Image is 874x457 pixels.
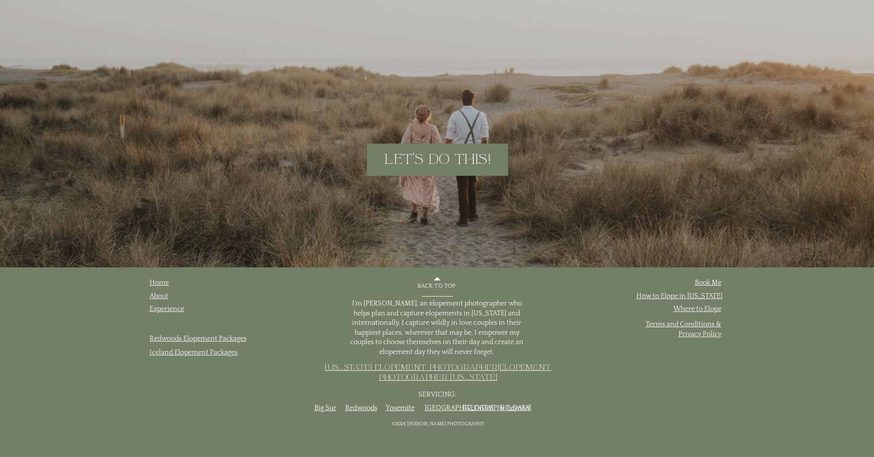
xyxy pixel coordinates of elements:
[150,349,238,356] a: Iceland Elopement Packages
[345,420,531,427] a: ©2024 [PERSON_NAME] Photography
[673,305,721,313] a: Where to Elope
[500,404,532,413] p: & Beyond
[378,283,495,294] a: back to top
[150,292,168,300] a: About
[150,335,247,343] a: Redwoods Elopement Packages
[386,404,414,412] a: Yosemite
[325,362,498,372] a: [US_STATE] Elopement Photographer
[345,404,377,412] a: Redwoods
[345,299,529,359] p: I'm [PERSON_NAME], an elopement photographer who helps plan and capture elopements in [US_STATE] ...
[372,152,503,167] a: let's do this!
[314,404,336,412] a: Big Sur
[318,362,558,384] p: |
[636,292,722,300] a: How to Elope in [US_STATE]
[150,279,169,287] a: Home
[412,390,463,400] p: Servicing:
[646,320,721,338] a: Terms and Conditions & Privacy Policy
[150,320,250,328] a: [US_STATE] Elopement Packages
[425,404,493,412] a: [GEOGRAPHIC_DATA]
[150,305,184,313] a: Experience
[463,404,531,412] a: [GEOGRAPHIC_DATA]
[695,279,721,287] a: Book Me
[379,362,551,382] a: Elopement Photographer [US_STATE]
